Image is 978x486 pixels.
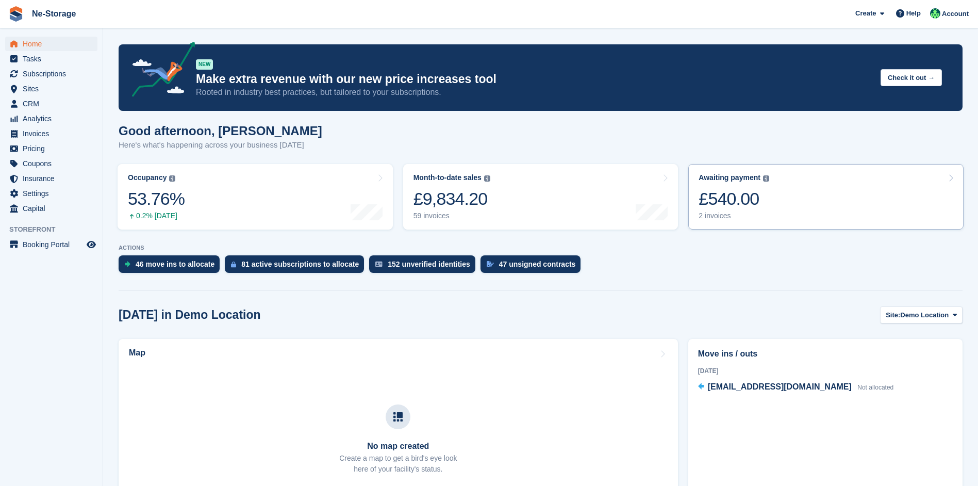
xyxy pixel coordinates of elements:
a: menu [5,141,97,156]
div: 152 unverified identities [388,260,470,268]
a: Month-to-date sales £9,834.20 59 invoices [403,164,678,230]
p: ACTIONS [119,245,963,251]
span: Insurance [23,171,85,186]
h2: Map [129,348,145,358]
div: 2 invoices [699,212,769,220]
span: Invoices [23,126,85,141]
div: 53.76% [128,188,185,209]
img: icon-info-grey-7440780725fd019a000dd9b08b2336e03edf1995a4989e88bcd33f0948082b44.svg [484,175,490,182]
h3: No map created [339,442,457,451]
span: Create [855,8,876,19]
img: price-adjustments-announcement-icon-8257ccfd72463d97f412b2fc003d46551f7dbcb40ab6d574587a9cd5c0d94... [123,42,195,101]
p: Here's what's happening across your business [DATE] [119,139,322,151]
a: 46 move ins to allocate [119,255,225,278]
a: menu [5,237,97,252]
a: Awaiting payment £540.00 2 invoices [688,164,964,230]
button: Check it out → [881,69,942,86]
div: 59 invoices [413,212,490,220]
a: menu [5,82,97,96]
h2: Move ins / outs [698,348,953,360]
a: menu [5,52,97,66]
a: menu [5,37,97,51]
p: Rooted in industry best practices, but tailored to your subscriptions. [196,87,872,98]
img: icon-info-grey-7440780725fd019a000dd9b08b2336e03edf1995a4989e88bcd33f0948082b44.svg [763,175,769,182]
div: 0.2% [DATE] [128,212,185,220]
span: Booking Portal [23,237,85,252]
h2: [DATE] in Demo Location [119,308,261,322]
a: Preview store [85,238,97,251]
span: Capital [23,201,85,216]
span: Pricing [23,141,85,156]
button: Site: Demo Location [880,306,963,323]
a: menu [5,96,97,111]
a: [EMAIL_ADDRESS][DOMAIN_NAME] Not allocated [698,381,894,394]
img: active_subscription_to_allocate_icon-d502201f5373d7db506a760aba3b589e785aa758c864c3986d89f69b8ff3... [231,261,236,268]
p: Create a map to get a bird's eye look here of your facility's status. [339,453,457,475]
h1: Good afternoon, [PERSON_NAME] [119,124,322,138]
div: Awaiting payment [699,173,760,182]
div: £540.00 [699,188,769,209]
a: menu [5,186,97,201]
img: icon-info-grey-7440780725fd019a000dd9b08b2336e03edf1995a4989e88bcd33f0948082b44.svg [169,175,175,182]
a: 81 active subscriptions to allocate [225,255,369,278]
img: contract_signature_icon-13c848040528278c33f63329250d36e43548de30e8caae1d1a13099fd9432cc5.svg [487,261,494,267]
div: £9,834.20 [413,188,490,209]
a: menu [5,171,97,186]
span: Help [906,8,921,19]
a: 152 unverified identities [369,255,480,278]
div: 47 unsigned contracts [499,260,576,268]
a: menu [5,156,97,171]
img: verify_identity-adf6edd0f0f0b5bbfe63781bf79b02c33cf7c696d77639b501bdc392416b5a36.svg [375,261,383,267]
a: 47 unsigned contracts [480,255,586,278]
div: [DATE] [698,366,953,376]
a: menu [5,67,97,81]
span: Settings [23,186,85,201]
p: Make extra revenue with our new price increases tool [196,72,872,87]
span: Site: [886,310,900,320]
a: menu [5,111,97,126]
img: stora-icon-8386f47178a22dfd0bd8f6a31ec36ba5ce8667c1dd55bd0f319d3a0aa187defe.svg [8,6,24,22]
a: Occupancy 53.76% 0.2% [DATE] [118,164,393,230]
span: CRM [23,96,85,111]
span: Coupons [23,156,85,171]
div: Month-to-date sales [413,173,482,182]
div: NEW [196,59,213,70]
span: Storefront [9,224,103,235]
span: Subscriptions [23,67,85,81]
span: Account [942,9,969,19]
span: Not allocated [857,384,893,391]
img: map-icn-33ee37083ee616e46c38cad1a60f524a97daa1e2b2c8c0bc3eb3415660979fc1.svg [393,412,403,422]
span: Demo Location [900,310,949,320]
a: Ne-Storage [28,5,80,22]
img: Jay Johal [930,8,940,19]
div: Occupancy [128,173,167,182]
span: Home [23,37,85,51]
div: 81 active subscriptions to allocate [241,260,359,268]
a: menu [5,201,97,216]
span: Analytics [23,111,85,126]
span: Sites [23,82,85,96]
div: 46 move ins to allocate [136,260,214,268]
span: Tasks [23,52,85,66]
span: [EMAIL_ADDRESS][DOMAIN_NAME] [708,382,852,391]
a: menu [5,126,97,141]
img: move_ins_to_allocate_icon-fdf77a2bb77ea45bf5b3d319d69a93e2d87916cf1d5bf7949dd705db3b84f3ca.svg [125,261,130,267]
